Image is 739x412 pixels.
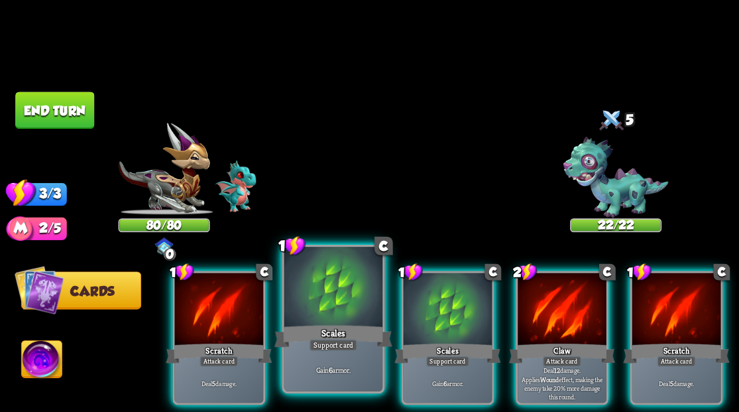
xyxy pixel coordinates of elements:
img: Stamina_Icon.png [5,178,36,208]
img: Mana_Points.png [6,216,34,244]
div: 1 [169,263,194,281]
button: End turn [15,92,94,129]
p: Deal damage. [176,379,260,387]
div: 0 [163,247,176,260]
div: C [256,263,272,280]
img: Chevalier_Dragon.png [118,123,209,215]
img: Cards_Icon.png [15,265,64,314]
img: Void_Dragon_Baby.png [215,161,256,212]
div: Attack card [199,356,238,366]
img: Zombie_Dragon.png [563,137,668,218]
div: Claw [508,341,614,365]
div: 2 [512,263,537,281]
p: Deal damage. [634,379,718,387]
div: Scales [394,341,500,365]
div: Scales [274,322,392,349]
div: Support card [309,339,357,351]
div: 80/80 [119,219,209,230]
div: 5 [569,106,661,136]
b: Wound [540,374,558,383]
b: 5 [212,379,215,387]
div: C [598,263,615,280]
div: Scratch [166,341,272,365]
b: 6 [443,379,446,387]
p: Deal damage. Applies effect, making the enemy take 20% more damage this round. [520,366,604,401]
span: Cards [70,283,115,298]
p: Gain armor. [286,364,380,374]
b: 5 [669,379,673,387]
div: C [484,263,501,280]
div: Scratch [623,341,729,365]
img: Ability_Icon.png [21,340,62,381]
div: C [374,236,392,255]
div: 1 [626,263,651,281]
div: 22/22 [571,219,660,230]
div: 1 [278,235,306,255]
div: Attack card [657,356,695,366]
div: 3/3 [21,182,67,206]
b: 6 [328,364,332,374]
div: 2/5 [21,216,67,240]
div: 1 [398,263,422,281]
b: 12 [553,366,559,374]
img: ChevalierSigil.png [154,237,173,254]
p: Gain armor. [405,379,489,387]
button: Cards [21,271,141,309]
div: Support card [426,356,469,366]
div: Attack card [542,356,581,366]
div: C [713,263,730,280]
